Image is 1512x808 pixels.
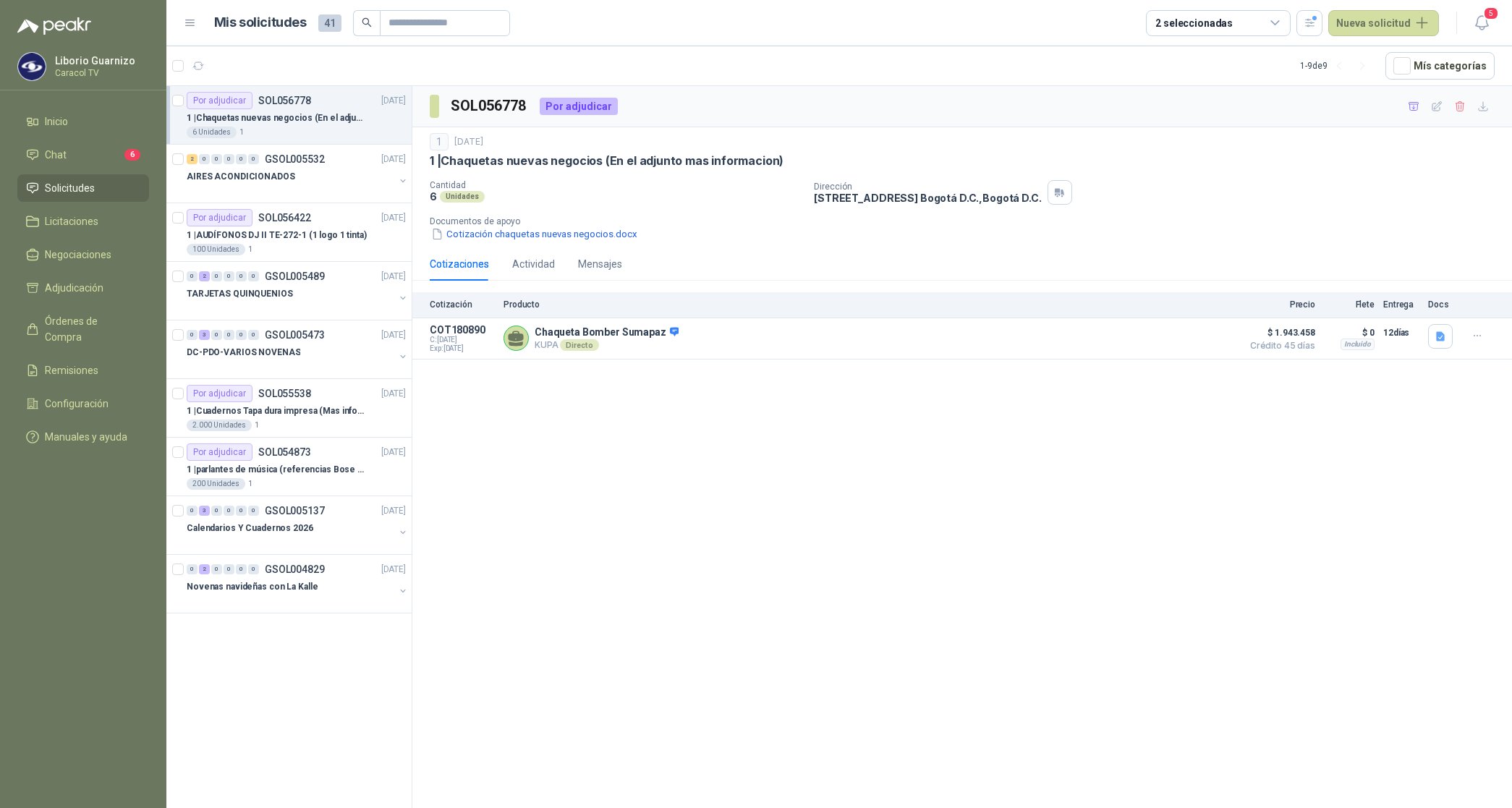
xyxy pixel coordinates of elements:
[504,299,1234,310] p: Producto
[451,95,528,117] h3: SOL056778
[17,390,149,417] a: Configuración
[187,506,198,516] div: 0
[265,154,325,164] p: GSOL005532
[187,170,295,184] p: AIRES ACONDICIONADOS
[381,94,406,108] p: [DATE]
[199,271,210,281] div: 2
[214,12,307,33] h1: Mis solicitudes
[236,330,247,340] div: 0
[17,307,149,351] a: Órdenes de Compra
[236,154,247,164] div: 0
[430,344,495,353] span: Exp: [DATE]
[187,564,198,574] div: 0
[248,271,259,281] div: 0
[814,182,1041,192] p: Dirección
[187,209,252,226] div: Por adjudicar
[430,299,495,310] p: Cotización
[45,429,127,445] span: Manuales y ayuda
[187,154,198,164] div: 2
[17,108,149,135] a: Inicio
[236,271,247,281] div: 0
[248,330,259,340] div: 0
[258,447,311,457] p: SOL054873
[17,17,91,35] img: Logo peakr
[248,564,259,574] div: 0
[187,229,367,242] p: 1 | AUDÍFONOS DJ II TE-272-1 (1 logo 1 tinta)
[239,127,244,138] p: 1
[211,564,222,574] div: 0
[224,271,234,281] div: 0
[381,446,406,459] p: [DATE]
[255,420,259,431] p: 1
[1155,15,1233,31] div: 2 seleccionadas
[1341,339,1375,350] div: Incluido
[45,247,111,263] span: Negociaciones
[430,256,489,272] div: Cotizaciones
[45,147,67,163] span: Chat
[814,192,1041,204] p: [STREET_ADDRESS] Bogotá D.C. , Bogotá D.C.
[430,133,449,150] div: 1
[45,180,95,196] span: Solicitudes
[17,141,149,169] a: Chat6
[224,154,234,164] div: 0
[1383,324,1419,341] p: 12 días
[187,150,409,197] a: 2 0 0 0 0 0 GSOL005532[DATE] AIRES ACONDICIONADOS
[381,563,406,577] p: [DATE]
[1243,341,1315,350] span: Crédito 45 días
[187,330,198,340] div: 0
[381,328,406,342] p: [DATE]
[258,388,311,399] p: SOL055538
[187,502,409,548] a: 0 3 0 0 0 0 GSOL005137[DATE] Calendarios Y Cuadernos 2026
[187,463,367,477] p: 1 | parlantes de música (referencias Bose o Alexa) CON MARCACION 1 LOGO (Mas datos en el adjunto)
[187,127,237,138] div: 6 Unidades
[45,213,98,229] span: Licitaciones
[1469,10,1495,36] button: 5
[1243,299,1315,310] p: Precio
[211,330,222,340] div: 0
[578,256,622,272] div: Mensajes
[45,313,135,345] span: Órdenes de Compra
[1328,10,1439,36] button: Nueva solicitud
[248,154,259,164] div: 0
[430,153,783,169] p: 1 | Chaquetas nuevas negocios (En el adjunto mas informacion)
[1483,7,1499,20] span: 5
[211,271,222,281] div: 0
[187,271,198,281] div: 0
[535,339,679,351] p: KUPA
[265,271,325,281] p: GSOL005489
[1383,299,1419,310] p: Entrega
[381,504,406,518] p: [DATE]
[318,14,341,32] span: 41
[381,270,406,284] p: [DATE]
[560,339,598,351] div: Directo
[265,564,325,574] p: GSOL004829
[430,336,495,344] span: C: [DATE]
[187,268,409,314] a: 0 2 0 0 0 0 GSOL005489[DATE] TARJETAS QUINQUENIOS
[17,423,149,451] a: Manuales y ayuda
[187,92,252,109] div: Por adjudicar
[381,387,406,401] p: [DATE]
[224,564,234,574] div: 0
[381,211,406,225] p: [DATE]
[236,564,247,574] div: 0
[248,478,252,490] p: 1
[55,69,145,77] p: Caracol TV
[187,404,367,418] p: 1 | Cuadernos Tapa dura impresa (Mas informacion en el adjunto)
[430,226,639,242] button: Cotización chaquetas nuevas negocios.docx
[430,180,802,190] p: Cantidad
[535,326,679,339] p: Chaqueta Bomber Sumapaz
[1324,324,1375,341] p: $ 0
[224,330,234,340] div: 0
[187,244,245,255] div: 100 Unidades
[55,56,145,66] p: Liborio Guarnizo
[248,244,252,255] p: 1
[187,420,252,431] div: 2.000 Unidades
[187,561,409,607] a: 0 2 0 0 0 0 GSOL004829[DATE] Novenas navideñas con La Kalle
[1324,299,1375,310] p: Flete
[1385,52,1495,80] button: Mís categorías
[187,522,313,535] p: Calendarios Y Cuadernos 2026
[248,506,259,516] div: 0
[540,98,618,115] div: Por adjudicar
[211,506,222,516] div: 0
[166,86,412,145] a: Por adjudicarSOL056778[DATE] 1 |Chaquetas nuevas negocios (En el adjunto mas informacion)6 Unidades1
